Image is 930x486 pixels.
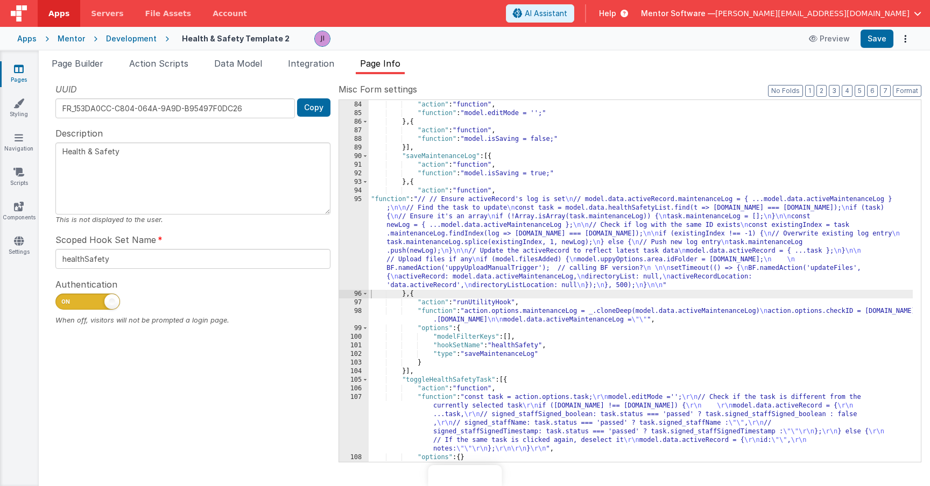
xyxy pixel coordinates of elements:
div: 90 [339,152,369,161]
button: 2 [816,85,827,97]
h4: Health & Safety Template 2 [182,34,290,42]
div: 102 [339,350,369,359]
button: Options [898,31,913,46]
div: 97 [339,298,369,307]
button: Mentor Software — [PERSON_NAME][EMAIL_ADDRESS][DOMAIN_NAME] [641,8,921,19]
span: [PERSON_NAME][EMAIL_ADDRESS][DOMAIN_NAME] [715,8,910,19]
div: 107 [339,393,369,453]
div: 99 [339,324,369,333]
div: 100 [339,333,369,341]
span: Data Model [214,58,262,69]
span: Page Info [360,58,400,69]
div: 91 [339,161,369,169]
span: Scoped Hook Set Name [55,233,156,246]
div: 95 [339,195,369,290]
div: 85 [339,109,369,118]
div: 93 [339,178,369,187]
button: Preview [802,30,856,47]
span: Mentor Software — [641,8,715,19]
div: 101 [339,341,369,350]
div: 86 [339,118,369,126]
span: Description [55,127,103,140]
button: 7 [880,85,891,97]
span: Page Builder [52,58,103,69]
div: 103 [339,359,369,367]
button: Copy [297,98,330,117]
span: Help [599,8,616,19]
div: 108 [339,453,369,462]
div: Mentor [58,33,85,44]
button: 5 [855,85,865,97]
div: 84 [339,101,369,109]
span: Servers [91,8,123,19]
div: 96 [339,290,369,298]
span: Misc Form settings [339,83,417,96]
button: AI Assistant [506,4,574,23]
div: 94 [339,187,369,195]
div: 106 [339,384,369,393]
span: AI Assistant [525,8,567,19]
span: Action Scripts [129,58,188,69]
span: File Assets [145,8,192,19]
div: 105 [339,376,369,384]
span: Authentication [55,278,117,291]
img: 6c3d48e323fef8557f0b76cc516e01c7 [315,31,330,46]
div: This is not displayed to the user. [55,215,330,225]
button: 4 [842,85,852,97]
div: 88 [339,135,369,144]
div: Apps [17,33,37,44]
span: Apps [48,8,69,19]
div: 92 [339,169,369,178]
div: Development [106,33,157,44]
button: Save [861,30,893,48]
button: Format [893,85,921,97]
button: 6 [867,85,878,97]
button: No Folds [768,85,803,97]
div: 89 [339,144,369,152]
div: 104 [339,367,369,376]
button: 3 [829,85,840,97]
div: When off, visitors will not be prompted a login page. [55,315,330,325]
div: 87 [339,126,369,135]
button: 1 [805,85,814,97]
div: 98 [339,307,369,324]
div: 109 [339,462,369,470]
span: UUID [55,83,77,96]
span: Integration [288,58,334,69]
